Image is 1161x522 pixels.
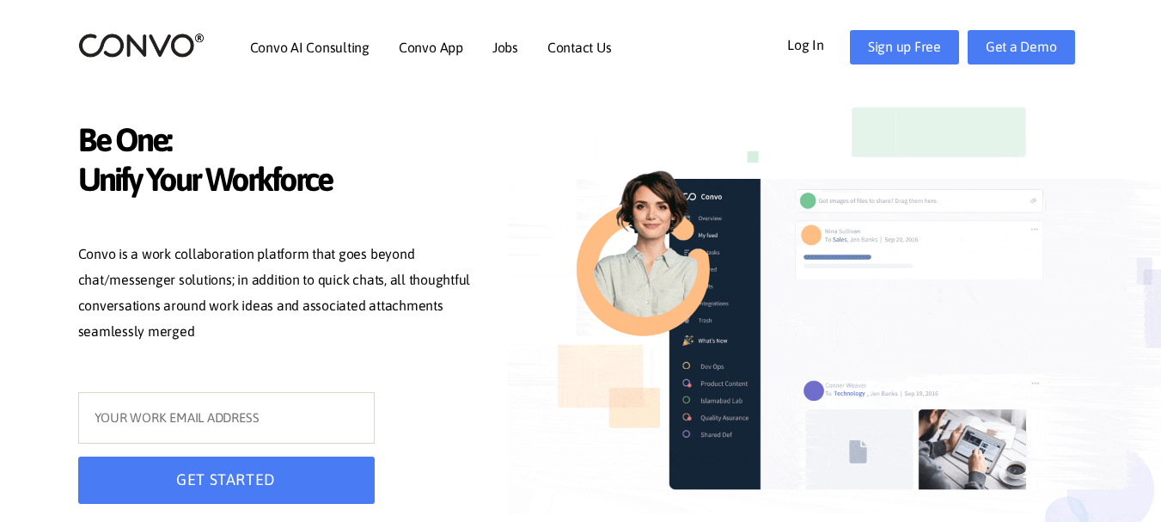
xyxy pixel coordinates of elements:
[492,40,518,54] a: Jobs
[78,457,375,504] button: GET STARTED
[78,120,482,164] span: Be One:
[250,40,370,54] a: Convo AI Consulting
[787,30,850,58] a: Log In
[399,40,463,54] a: Convo App
[78,392,375,444] input: YOUR WORK EMAIL ADDRESS
[547,40,612,54] a: Contact Us
[78,160,482,204] span: Unify Your Workforce
[968,30,1075,64] a: Get a Demo
[78,242,482,348] p: Convo is a work collaboration platform that goes beyond chat/messenger solutions; in addition to ...
[78,32,205,58] img: logo_2.png
[850,30,959,64] a: Sign up Free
